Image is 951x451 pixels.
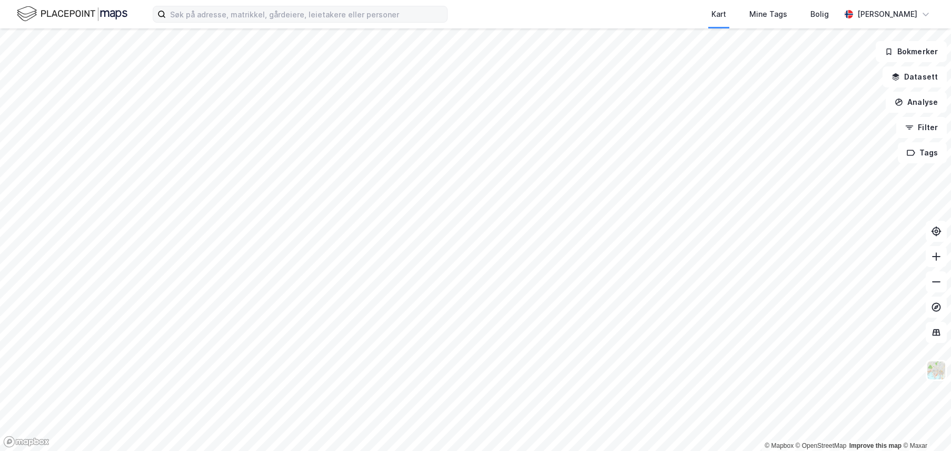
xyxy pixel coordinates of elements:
div: Kart [711,8,726,21]
div: Mine Tags [749,8,787,21]
img: logo.f888ab2527a4732fd821a326f86c7f29.svg [17,5,127,23]
input: Søk på adresse, matrikkel, gårdeiere, leietakere eller personer [166,6,447,22]
div: [PERSON_NAME] [857,8,917,21]
div: Bolig [810,8,829,21]
div: Kontrollprogram for chat [898,400,951,451]
iframe: Chat Widget [898,400,951,451]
